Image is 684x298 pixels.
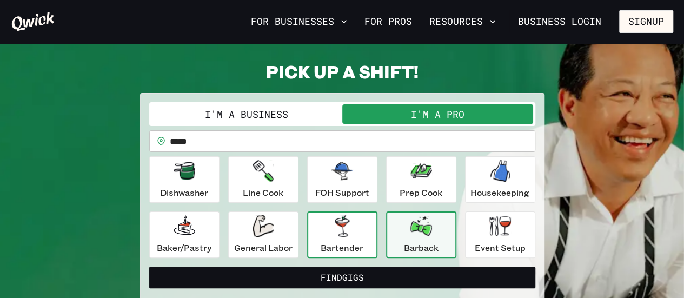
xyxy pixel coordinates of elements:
[465,211,535,258] button: Event Setup
[404,241,439,254] p: Barback
[247,12,351,31] button: For Businesses
[149,211,220,258] button: Baker/Pastry
[386,156,456,203] button: Prep Cook
[149,267,535,288] button: FindGigs
[425,12,500,31] button: Resources
[465,156,535,203] button: Housekeeping
[140,61,544,82] h2: PICK UP A SHIFT!
[243,186,283,199] p: Line Cook
[234,241,293,254] p: General Labor
[509,10,610,33] a: Business Login
[151,104,342,124] button: I'm a Business
[470,186,529,199] p: Housekeeping
[307,211,377,258] button: Bartender
[149,156,220,203] button: Dishwasher
[475,241,526,254] p: Event Setup
[228,156,298,203] button: Line Cook
[157,241,211,254] p: Baker/Pastry
[307,156,377,203] button: FOH Support
[315,186,369,199] p: FOH Support
[619,10,673,33] button: Signup
[360,12,416,31] a: For Pros
[160,186,208,199] p: Dishwasher
[342,104,533,124] button: I'm a Pro
[321,241,363,254] p: Bartender
[400,186,442,199] p: Prep Cook
[228,211,298,258] button: General Labor
[386,211,456,258] button: Barback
